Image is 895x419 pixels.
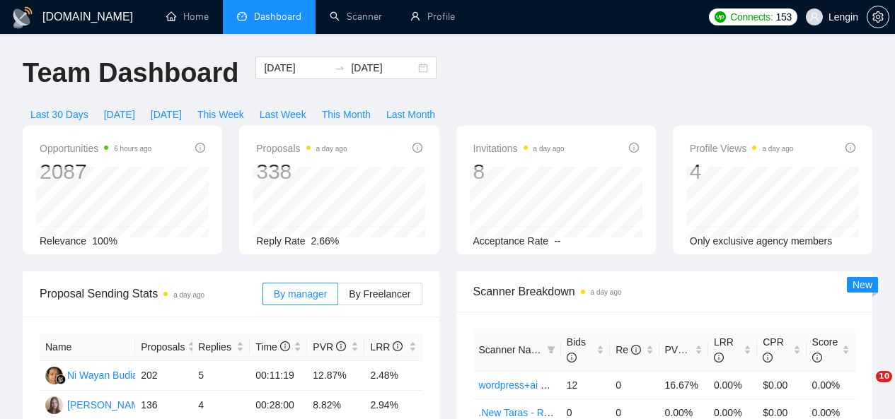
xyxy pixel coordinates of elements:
[876,371,892,382] span: 10
[762,145,793,153] time: a day ago
[264,60,328,76] input: Start date
[629,143,639,153] span: info-circle
[336,341,346,351] span: info-circle
[714,336,734,363] span: LRR
[135,334,192,361] th: Proposals
[322,107,371,122] span: This Month
[237,11,247,21] span: dashboard
[567,353,577,362] span: info-circle
[45,367,63,384] img: NW
[23,103,96,126] button: Last 30 Days
[610,371,659,399] td: 0
[714,353,724,362] span: info-circle
[40,285,262,302] span: Proposal Sending Stats
[567,336,586,363] span: Bids
[197,107,244,122] span: This Week
[252,103,314,126] button: Last Week
[311,235,340,247] span: 2.66%
[690,235,833,247] span: Only exclusive agency members
[334,62,345,73] span: to
[256,235,305,247] span: Reply Rate
[92,235,117,247] span: 100%
[845,143,855,153] span: info-circle
[730,9,773,25] span: Connects:
[255,341,289,353] span: Time
[314,103,379,126] button: This Month
[473,140,565,157] span: Invitations
[763,336,784,363] span: CPR
[688,345,698,355] span: info-circle
[330,11,382,23] a: searchScanner
[812,336,838,363] span: Score
[690,158,794,185] div: 4
[547,346,555,354] span: filter
[812,353,822,362] span: info-circle
[334,62,345,73] span: swap-right
[104,107,135,122] span: [DATE]
[316,145,347,153] time: a day ago
[847,371,881,405] iframe: Intercom live chat
[256,140,347,157] span: Proposals
[757,371,806,399] td: $0.00
[809,12,819,22] span: user
[260,107,306,122] span: Last Week
[141,339,185,355] span: Proposals
[30,107,88,122] span: Last 30 Days
[135,361,192,391] td: 202
[807,371,855,399] td: 0.00%
[715,11,726,23] img: upwork-logo.png
[379,103,443,126] button: Last Month
[114,145,151,153] time: 6 hours ago
[561,371,610,399] td: 12
[40,334,135,361] th: Name
[45,399,149,410] a: NB[PERSON_NAME]
[67,397,149,413] div: [PERSON_NAME]
[665,344,698,355] span: PVR
[254,11,301,23] span: Dashboard
[151,107,182,122] span: [DATE]
[853,279,872,290] span: New
[867,6,889,28] button: setting
[554,235,560,247] span: --
[473,158,565,185] div: 8
[410,11,455,23] a: userProfile
[349,288,410,300] span: By Freelancer
[479,344,545,355] span: Scanner Name
[393,341,403,351] span: info-circle
[659,371,708,399] td: 16.67%
[775,9,791,25] span: 153
[166,11,209,23] a: homeHome
[473,235,549,247] span: Acceptance Rate
[192,334,250,361] th: Replies
[274,288,327,300] span: By manager
[23,57,238,90] h1: Team Dashboard
[533,145,565,153] time: a day ago
[307,361,364,391] td: 12.87%
[198,339,233,355] span: Replies
[173,291,204,299] time: a day ago
[67,367,146,383] div: Ni Wayan Budiarti
[631,345,641,355] span: info-circle
[479,407,612,418] a: .New Taras - ReactJS/NextJS.
[40,140,151,157] span: Opportunities
[386,107,435,122] span: Last Month
[544,339,558,360] span: filter
[11,6,34,29] img: logo
[45,369,146,380] a: NWNi Wayan Budiarti
[412,143,422,153] span: info-circle
[690,140,794,157] span: Profile Views
[351,60,415,76] input: End date
[479,379,566,391] a: wordpress+ai 23/04
[250,361,307,391] td: 00:11:19
[280,341,290,351] span: info-circle
[364,361,422,391] td: 2.48%
[256,158,347,185] div: 338
[473,283,856,300] span: Scanner Breakdown
[192,361,250,391] td: 5
[143,103,190,126] button: [DATE]
[763,353,773,362] span: info-circle
[591,288,622,296] time: a day ago
[195,143,205,153] span: info-circle
[867,11,889,23] span: setting
[40,158,151,185] div: 2087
